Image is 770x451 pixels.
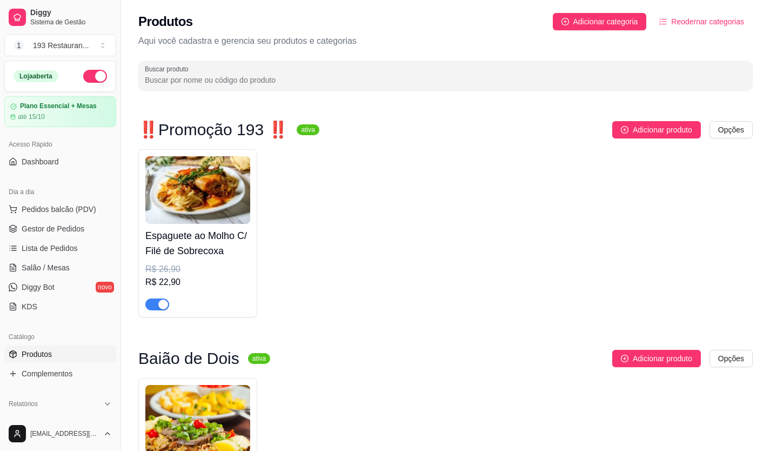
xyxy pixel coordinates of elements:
[612,121,701,138] button: Adicionar produto
[33,40,89,51] div: 193 Restauran ...
[297,124,319,135] sup: ativa
[30,8,112,18] span: Diggy
[4,298,116,315] a: KDS
[4,153,116,170] a: Dashboard
[248,353,270,364] sup: ativa
[145,75,746,85] input: Buscar produto
[145,156,250,224] img: product-image
[718,124,744,136] span: Opções
[30,18,112,26] span: Sistema de Gestão
[18,112,45,121] article: até 15/10
[4,413,116,430] a: Relatórios de vendas
[138,35,753,48] p: Aqui você cadastra e gerencia seu produtos e categorias
[22,416,93,427] span: Relatórios de vendas
[22,282,55,293] span: Diggy Bot
[621,355,628,362] span: plus-circle
[22,301,37,312] span: KDS
[4,328,116,346] div: Catálogo
[4,4,116,30] a: DiggySistema de Gestão
[709,121,753,138] button: Opções
[659,18,667,25] span: ordered-list
[4,201,116,218] button: Pedidos balcão (PDV)
[30,429,99,438] span: [EMAIL_ADDRESS][DOMAIN_NAME]
[22,156,59,167] span: Dashboard
[83,70,107,83] button: Alterar Status
[612,350,701,367] button: Adicionar produto
[14,70,58,82] div: Loja aberta
[633,124,692,136] span: Adicionar produto
[709,350,753,367] button: Opções
[9,400,38,408] span: Relatórios
[718,353,744,364] span: Opções
[633,353,692,364] span: Adicionar produto
[138,13,193,30] h2: Produtos
[553,13,647,30] button: Adicionar categoria
[4,96,116,127] a: Plano Essencial + Mesasaté 15/10
[4,421,116,447] button: [EMAIL_ADDRESS][DOMAIN_NAME]
[621,126,628,134] span: plus-circle
[4,365,116,382] a: Complementos
[22,243,78,254] span: Lista de Pedidos
[4,35,116,56] button: Select a team
[4,278,116,296] a: Diggy Botnovo
[22,204,96,215] span: Pedidos balcão (PDV)
[145,276,250,289] div: R$ 22,90
[651,13,753,30] button: Reodernar categorias
[573,16,638,28] span: Adicionar categoria
[138,352,239,365] h3: Baião de Dois
[22,349,52,360] span: Produtos
[22,368,72,379] span: Complementos
[145,228,250,258] h4: Espaguete ao Molho C/ Filé de Sobrecoxa
[4,240,116,257] a: Lista de Pedidos
[4,259,116,276] a: Salão / Mesas
[20,102,97,110] article: Plano Essencial + Mesas
[561,18,569,25] span: plus-circle
[671,16,744,28] span: Reodernar categorias
[138,123,288,136] h3: ‼️Promoção 193 ‼️
[4,183,116,201] div: Dia a dia
[22,223,84,234] span: Gestor de Pedidos
[22,262,70,273] span: Salão / Mesas
[4,220,116,237] a: Gestor de Pedidos
[4,346,116,363] a: Produtos
[14,40,24,51] span: 1
[4,136,116,153] div: Acesso Rápido
[145,64,192,74] label: Buscar produto
[145,263,250,276] div: R$ 26,90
